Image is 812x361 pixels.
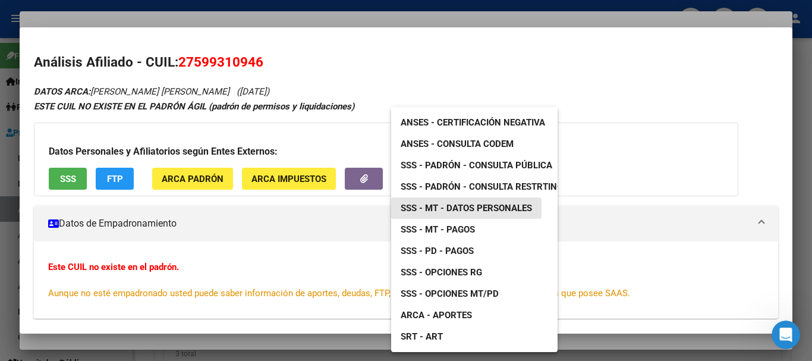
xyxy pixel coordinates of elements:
iframe: Intercom live chat [772,321,800,349]
span: SSS - Opciones RG [401,267,482,278]
span: SSS - MT - Datos Personales [401,203,532,214]
a: ANSES - Certificación Negativa [391,112,555,133]
span: SSS - MT - Pagos [401,224,475,235]
a: SSS - PD - Pagos [391,240,483,262]
a: SSS - Padrón - Consulta Restrtingida [391,176,587,197]
a: SSS - Opciones RG [391,262,492,283]
span: SSS - Padrón - Consulta Restrtingida [401,181,577,192]
span: ARCA - Aportes [401,310,472,321]
a: ARCA - Aportes [391,305,481,326]
a: SSS - Opciones MT/PD [391,283,508,305]
span: SSS - Opciones MT/PD [401,288,499,299]
a: SSS - MT - Datos Personales [391,197,542,219]
a: SSS - MT - Pagos [391,219,484,240]
span: ANSES - Certificación Negativa [401,117,545,128]
a: SRT - ART [391,326,558,347]
a: SSS - Padrón - Consulta Pública [391,155,562,176]
span: ANSES - Consulta CODEM [401,139,514,149]
span: SSS - PD - Pagos [401,246,474,256]
span: SSS - Padrón - Consulta Pública [401,160,552,171]
span: SRT - ART [401,331,443,342]
a: ANSES - Consulta CODEM [391,133,523,155]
